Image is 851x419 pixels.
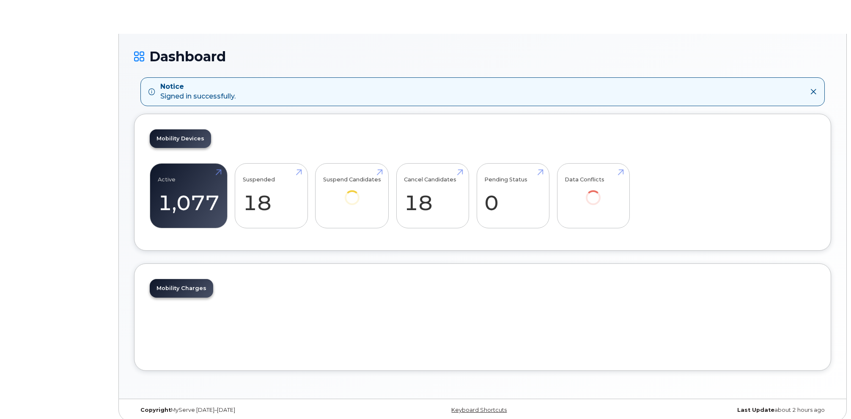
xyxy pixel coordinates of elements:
div: MyServe [DATE]–[DATE] [134,407,366,414]
a: Active 1,077 [158,168,220,224]
strong: Copyright [140,407,171,413]
a: Suspend Candidates [323,168,381,216]
h1: Dashboard [134,49,831,64]
div: Signed in successfully. [160,82,236,101]
a: Cancel Candidates 18 [404,168,461,224]
a: Mobility Charges [150,279,213,298]
a: Suspended 18 [243,168,300,224]
a: Data Conflicts [565,168,622,216]
a: Keyboard Shortcuts [451,407,507,413]
strong: Notice [160,82,236,92]
strong: Last Update [737,407,774,413]
a: Mobility Devices [150,129,211,148]
a: Pending Status 0 [484,168,541,224]
div: about 2 hours ago [599,407,831,414]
